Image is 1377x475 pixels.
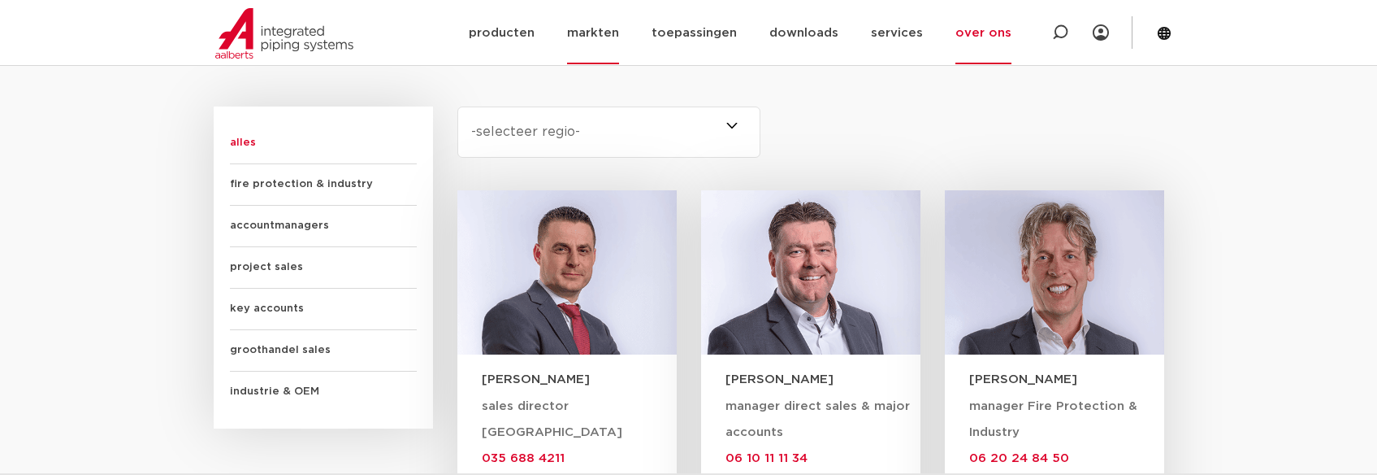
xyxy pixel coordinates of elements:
span: fire protection & industry [230,164,417,206]
a: 06 10 11 11 34 [725,451,808,464]
span: 06 10 11 11 34 [725,452,808,464]
span: accountmanagers [230,206,417,247]
span: 035 688 4211 [482,452,565,464]
h3: [PERSON_NAME] [725,371,920,388]
span: industrie & OEM [230,372,417,412]
span: alles [230,123,417,164]
span: sales director [GEOGRAPHIC_DATA] [482,400,622,438]
h3: [PERSON_NAME] [969,371,1164,388]
a: markten [567,2,619,64]
span: groothandel sales [230,330,417,372]
a: 035 688 4211 [482,451,565,464]
nav: Menu [469,2,1011,64]
span: manager Fire Protection & Industry [969,400,1137,438]
span: manager direct sales & major accounts [725,400,910,438]
span: 06 20 24 84 50 [969,452,1069,464]
h3: [PERSON_NAME] [482,371,677,388]
a: 06 20 24 84 50 [969,451,1069,464]
a: over ons [955,2,1011,64]
a: toepassingen [652,2,737,64]
a: downloads [769,2,838,64]
span: project sales [230,247,417,289]
a: services [871,2,923,64]
span: key accounts [230,289,417,330]
a: producten [469,2,535,64]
